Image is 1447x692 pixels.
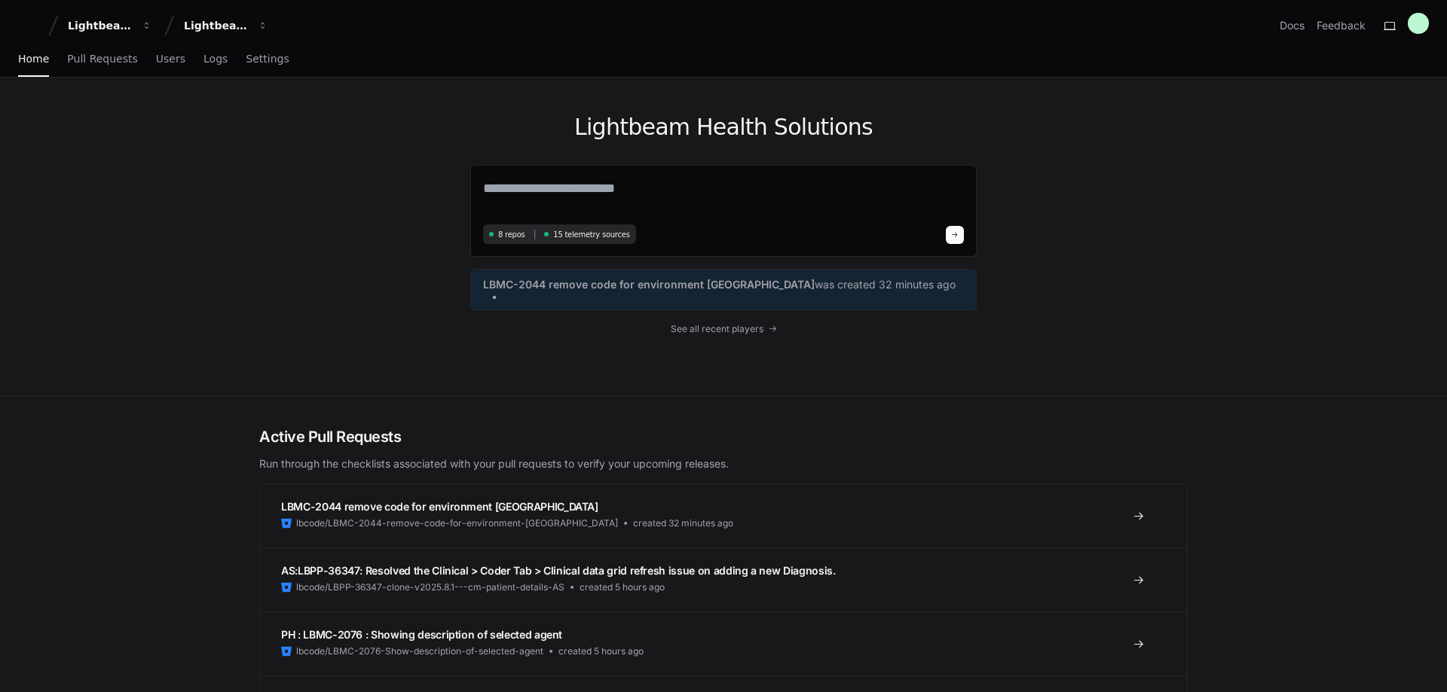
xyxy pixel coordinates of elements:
[259,456,1188,471] p: Run through the checklists associated with your pull requests to verify your upcoming releases.
[483,277,815,292] span: LBMC-2044 remove code for environment [GEOGRAPHIC_DATA]
[260,484,1187,547] a: LBMC-2044 remove code for environment [GEOGRAPHIC_DATA]lbcode/LBMC-2044-remove-code-for-environme...
[1280,18,1305,33] a: Docs
[281,564,836,577] span: AS:LBPP-36347: Resolved the Clinical > Coder Tab > Clinical data grid refresh issue on adding a n...
[296,517,618,529] span: lbcode/LBMC-2044-remove-code-for-environment-[GEOGRAPHIC_DATA]
[184,18,249,33] div: Lightbeam Health Solutions
[580,581,665,593] span: created 5 hours ago
[281,500,598,513] span: LBMC-2044 remove code for environment [GEOGRAPHIC_DATA]
[498,229,525,240] span: 8 repos
[296,581,564,593] span: lbcode/LBPP-36347-clone-v2025.8.1---cm-patient-details-AS
[815,277,956,292] span: was created 32 minutes ago
[296,645,543,657] span: lbcode/LBMC-2076-Show-description-of-selected-agent
[203,42,228,77] a: Logs
[281,628,562,641] span: PH : LBMC-2076 : Showing description of selected agent
[62,12,158,39] button: Lightbeam Health
[18,42,49,77] a: Home
[553,229,629,240] span: 15 telemetry sources
[203,54,228,63] span: Logs
[470,114,977,141] h1: Lightbeam Health Solutions
[178,12,274,39] button: Lightbeam Health Solutions
[260,611,1187,675] a: PH : LBMC-2076 : Showing description of selected agentlbcode/LBMC-2076-Show-description-of-select...
[1317,18,1366,33] button: Feedback
[671,323,763,335] span: See all recent players
[246,42,289,77] a: Settings
[68,18,133,33] div: Lightbeam Health
[67,42,137,77] a: Pull Requests
[246,54,289,63] span: Settings
[67,54,137,63] span: Pull Requests
[18,54,49,63] span: Home
[483,277,964,303] a: LBMC-2044 remove code for environment [GEOGRAPHIC_DATA]was created 32 minutes ago
[633,517,733,529] span: created 32 minutes ago
[156,54,185,63] span: Users
[259,426,1188,447] h2: Active Pull Requests
[156,42,185,77] a: Users
[470,323,977,335] a: See all recent players
[260,547,1187,611] a: AS:LBPP-36347: Resolved the Clinical > Coder Tab > Clinical data grid refresh issue on adding a n...
[558,645,644,657] span: created 5 hours ago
